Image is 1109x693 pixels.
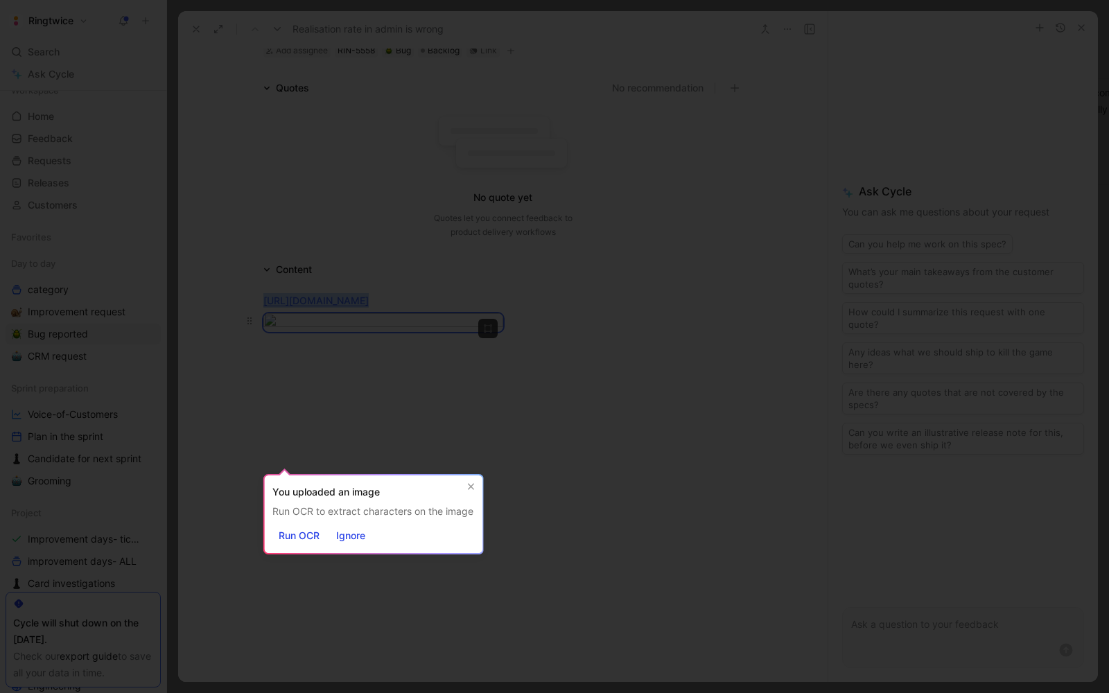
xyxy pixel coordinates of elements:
header: You uploaded an image [272,484,473,500]
button: Ignore [330,526,372,545]
button: Run OCR [272,526,326,545]
span: Run OCR [279,527,320,544]
span: Ignore [336,527,365,544]
div: Run OCR to extract characters on the image [272,503,473,520]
